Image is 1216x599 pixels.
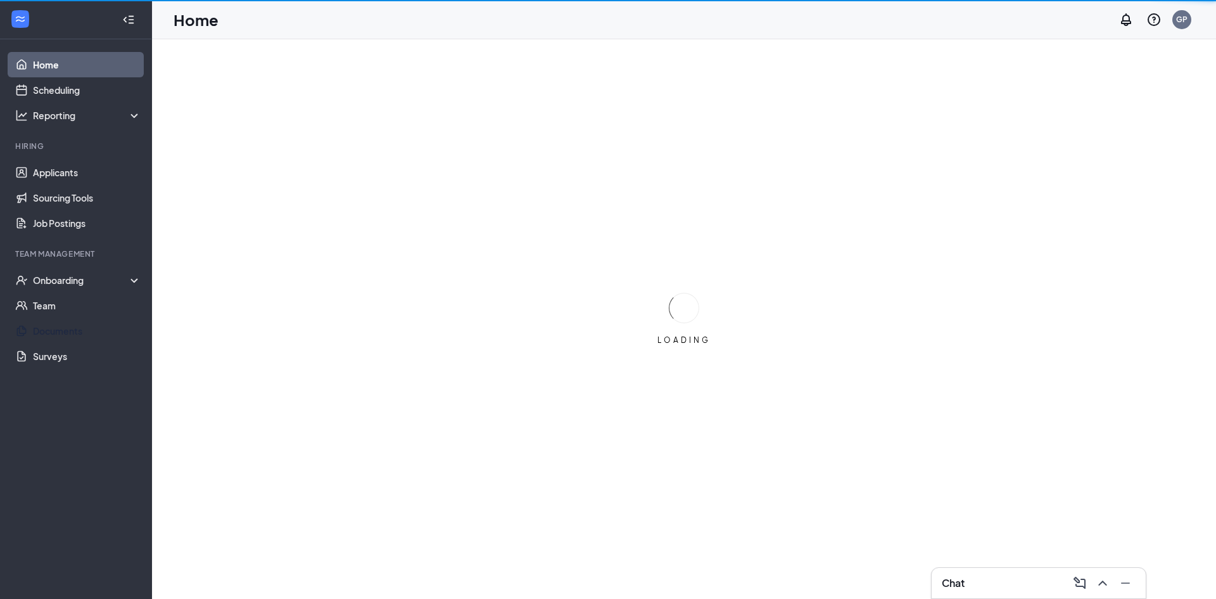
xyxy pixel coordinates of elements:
[1072,576,1087,591] svg: ComposeMessage
[15,141,139,151] div: Hiring
[33,210,141,236] a: Job Postings
[33,52,141,77] a: Home
[1070,573,1090,593] button: ComposeMessage
[33,274,130,287] div: Onboarding
[33,77,141,103] a: Scheduling
[33,293,141,318] a: Team
[652,335,716,345] div: LOADING
[33,185,141,210] a: Sourcing Tools
[1146,12,1162,27] svg: QuestionInfo
[1092,573,1113,593] button: ChevronUp
[15,248,139,259] div: Team Management
[33,109,142,122] div: Reporting
[33,344,141,369] a: Surveys
[15,109,28,122] svg: Analysis
[33,160,141,185] a: Applicants
[33,318,141,344] a: Documents
[1118,12,1134,27] svg: Notifications
[1115,573,1136,593] button: Minimize
[174,9,218,30] h1: Home
[122,13,135,26] svg: Collapse
[1118,576,1133,591] svg: Minimize
[1095,576,1110,591] svg: ChevronUp
[14,13,27,25] svg: WorkstreamLogo
[1176,14,1187,25] div: GP
[15,274,28,287] svg: UserCheck
[942,576,965,590] h3: Chat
